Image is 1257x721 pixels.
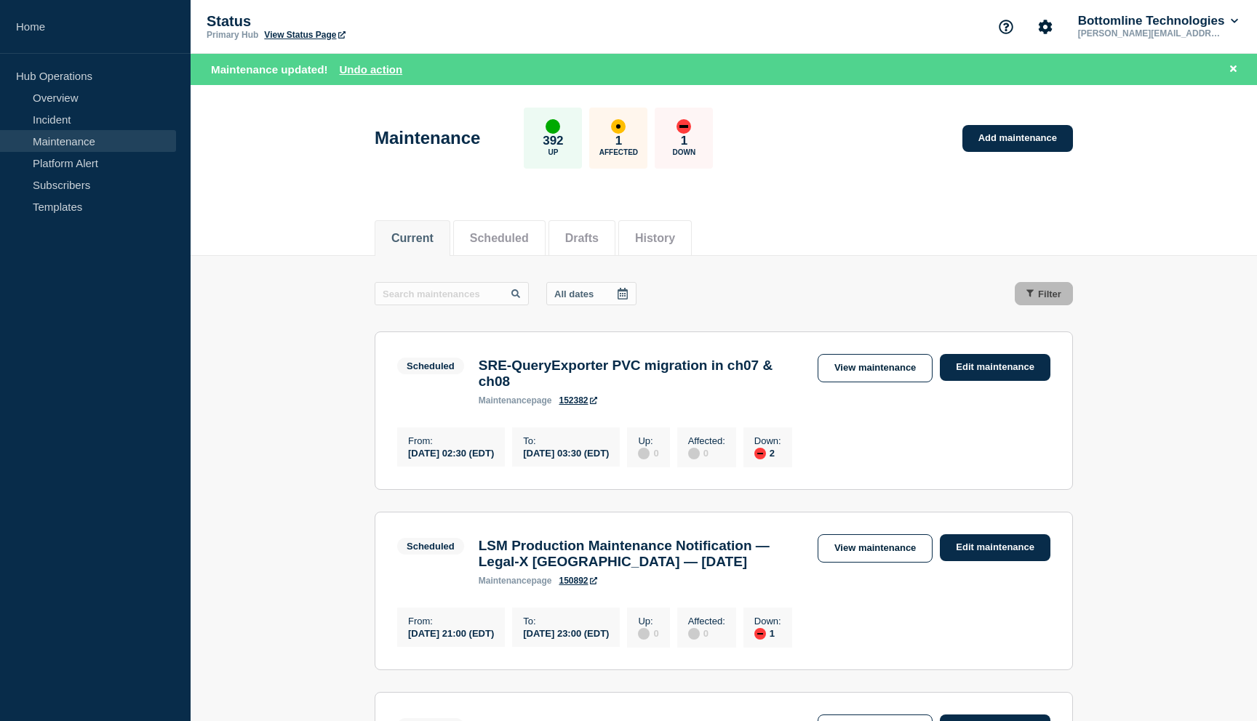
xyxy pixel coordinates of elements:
div: Scheduled [407,541,455,552]
p: From : [408,616,494,627]
div: 2 [754,446,781,459]
a: View maintenance [818,534,933,563]
p: page [479,395,552,406]
div: disabled [638,628,650,640]
div: 0 [638,446,658,459]
button: Filter [1015,282,1073,305]
button: Bottomline Technologies [1075,14,1241,28]
p: Down : [754,435,781,446]
h3: LSM Production Maintenance Notification — Legal-X [GEOGRAPHIC_DATA] — [DATE] [479,538,803,570]
div: disabled [638,448,650,459]
div: disabled [688,448,700,459]
h3: SRE-QueryExporter PVC migration in ch07 & ch08 [479,358,803,390]
a: 152382 [559,395,596,406]
p: From : [408,435,494,446]
p: Affected : [688,435,725,446]
div: up [546,119,560,134]
div: affected [611,119,626,134]
div: 0 [688,627,725,640]
p: Down [673,148,696,156]
button: All dates [546,282,637,305]
p: Primary Hub [207,30,258,40]
p: page [479,576,552,586]
p: All dates [554,289,594,299]
div: [DATE] 21:00 (EDT) [408,627,494,639]
p: Up : [638,616,658,627]
button: Undo action [340,63,403,76]
p: Affected [599,148,638,156]
button: Drafts [565,232,599,245]
a: View Status Page [264,30,345,40]
button: Account settings [1030,12,1061,42]
p: Down : [754,616,781,627]
a: Edit maintenance [940,534,1050,561]
p: Affected : [688,616,725,627]
p: To : [523,616,609,627]
p: 392 [543,134,563,148]
div: [DATE] 23:00 (EDT) [523,627,609,639]
button: Scheduled [470,232,529,245]
p: Up : [638,435,658,446]
div: disabled [688,628,700,640]
input: Search maintenances [375,282,529,305]
div: down [677,119,691,134]
p: Up [548,148,558,156]
span: Maintenance updated! [211,63,328,76]
button: History [635,232,675,245]
a: Add maintenance [962,125,1073,152]
p: 1 [681,134,687,148]
button: Support [991,12,1021,42]
div: down [754,448,766,459]
div: 1 [754,627,781,640]
div: down [754,628,766,640]
a: 150892 [559,576,596,586]
p: Status [207,13,498,30]
button: Current [391,232,434,245]
span: Filter [1038,289,1061,299]
div: 0 [638,627,658,640]
div: [DATE] 03:30 (EDT) [523,446,609,459]
div: 0 [688,446,725,459]
p: To : [523,435,609,446]
a: View maintenance [818,354,933,382]
span: maintenance [479,395,532,406]
span: maintenance [479,576,532,586]
p: 1 [615,134,622,148]
a: Edit maintenance [940,354,1050,381]
p: [PERSON_NAME][EMAIL_ADDRESS][DOMAIN_NAME] [1075,28,1226,39]
div: Scheduled [407,360,455,371]
div: [DATE] 02:30 (EDT) [408,446,494,459]
h1: Maintenance [375,128,480,148]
